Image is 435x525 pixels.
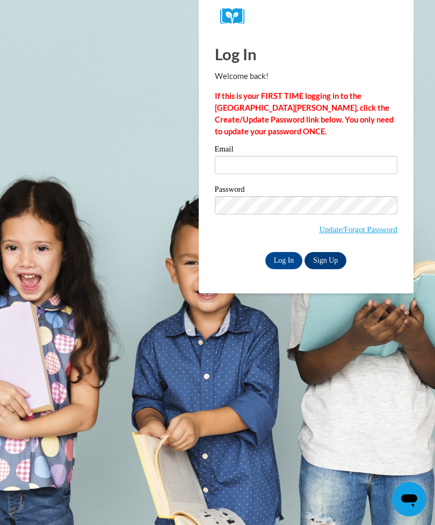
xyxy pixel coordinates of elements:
[319,225,397,234] a: Update/Forgot Password
[305,252,346,269] a: Sign Up
[265,252,303,269] input: Log In
[215,70,397,82] p: Welcome back!
[220,8,392,25] a: COX Campus
[215,145,397,156] label: Email
[220,8,252,25] img: Logo brand
[215,185,397,196] label: Password
[215,43,397,65] h1: Log In
[392,482,426,516] iframe: Button to launch messaging window
[215,91,394,136] strong: If this is your FIRST TIME logging in to the [GEOGRAPHIC_DATA][PERSON_NAME], click the Create/Upd...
